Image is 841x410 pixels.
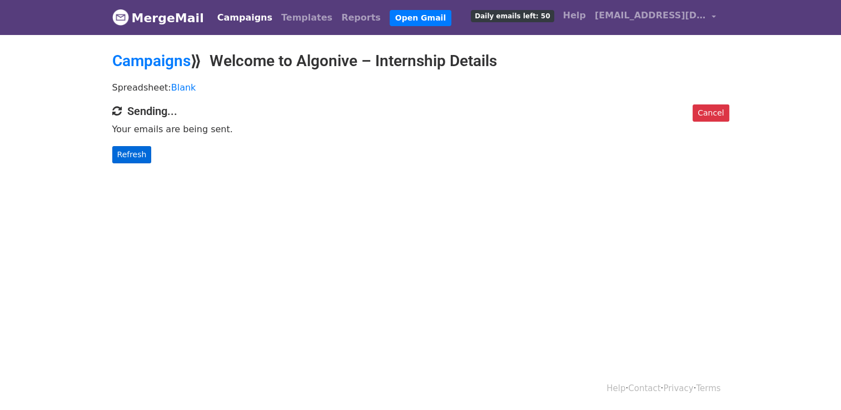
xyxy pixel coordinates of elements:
[590,4,720,31] a: [EMAIL_ADDRESS][DOMAIN_NAME]
[471,10,554,22] span: Daily emails left: 50
[112,6,204,29] a: MergeMail
[785,357,841,410] iframe: Chat Widget
[466,4,558,27] a: Daily emails left: 50
[696,383,720,393] a: Terms
[628,383,660,393] a: Contact
[606,383,625,393] a: Help
[337,7,385,29] a: Reports
[277,7,337,29] a: Templates
[112,52,191,70] a: Campaigns
[559,4,590,27] a: Help
[171,82,196,93] a: Blank
[390,10,451,26] a: Open Gmail
[112,146,152,163] a: Refresh
[663,383,693,393] a: Privacy
[595,9,706,22] span: [EMAIL_ADDRESS][DOMAIN_NAME]
[213,7,277,29] a: Campaigns
[112,9,129,26] img: MergeMail logo
[112,82,729,93] p: Spreadsheet:
[693,104,729,122] a: Cancel
[112,123,729,135] p: Your emails are being sent.
[112,52,729,71] h2: ⟫ Welcome to Algonive – Internship Details
[112,104,729,118] h4: Sending...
